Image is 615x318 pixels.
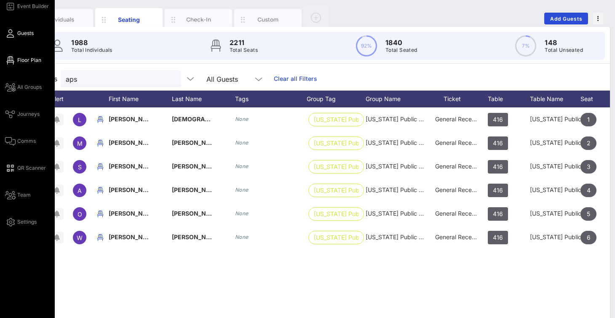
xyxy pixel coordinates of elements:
div: Last Name [172,91,235,107]
i: None [235,163,249,169]
span: [US_STATE] Public Service (APS) [366,163,457,170]
span: [US_STATE] Public Se… [314,137,358,150]
span: M [77,140,83,147]
div: Ticket [425,91,488,107]
span: [US_STATE] Public Se… [314,208,358,220]
span: [US_STATE] Public Service (APS) [366,210,457,217]
div: Individuals [41,16,78,24]
span: [PERSON_NAME] [172,163,222,170]
div: Custom [249,16,287,24]
span: Floor Plan [17,56,41,64]
p: Total Seats [230,46,258,54]
span: 4 [587,184,591,197]
div: All Guests [206,75,238,83]
span: General Reception [435,163,486,170]
a: Journeys [5,109,40,119]
span: All Groups [17,83,42,91]
span: 3 [587,160,591,174]
span: [US_STATE] Public Service (APS) [366,233,457,241]
i: None [235,210,249,216]
span: 416 [493,184,503,197]
span: 5 [587,207,590,221]
span: 416 [493,231,503,244]
span: General Reception [435,186,486,193]
span: [US_STATE] Public Service (APS) [366,115,457,123]
div: All Guests [201,70,269,87]
span: QR Scanner [17,164,46,172]
p: 2211 [230,37,258,48]
span: [US_STATE] Public Se… [314,231,358,244]
span: Team [17,191,31,199]
p: Total Individuals [71,46,112,54]
div: [US_STATE] Public Service [530,202,580,225]
span: [PERSON_NAME] [109,139,158,146]
p: Total Unseated [545,46,583,54]
div: Check-In [180,16,217,24]
a: Floor Plan [5,55,41,65]
span: W [77,234,83,241]
p: Total Seated [385,46,417,54]
span: 416 [493,136,503,150]
p: 1988 [71,37,112,48]
span: [PERSON_NAME] [172,210,222,217]
div: Alert [46,91,67,107]
span: S [78,163,82,171]
a: Comms [5,136,36,146]
div: Table Name [530,91,580,107]
span: [PERSON_NAME] [109,115,158,123]
a: QR Scanner [5,163,46,173]
span: 416 [493,160,503,174]
i: None [235,116,249,122]
span: [PERSON_NAME] [109,210,158,217]
span: [PERSON_NAME] [109,186,158,193]
span: General Reception [435,210,486,217]
div: [US_STATE] Public Service [530,107,580,131]
span: [PERSON_NAME] [172,233,222,241]
div: First Name [109,91,172,107]
span: [US_STATE] Public Se… [314,160,358,173]
span: [US_STATE] Public Service (APS) [366,139,457,146]
div: [US_STATE] Public Service [530,155,580,178]
span: 6 [587,231,591,244]
p: 148 [545,37,583,48]
span: 1 [587,113,590,126]
span: 2 [587,136,591,150]
i: None [235,234,249,240]
a: Event Builder [5,1,49,11]
span: General Reception [435,139,486,146]
span: O [78,211,82,218]
div: Tags [235,91,307,107]
span: L [78,116,81,123]
div: Seating [110,15,148,24]
a: All Groups [5,82,42,92]
span: Journeys [17,110,40,118]
span: 416 [493,207,503,221]
div: [US_STATE] Public Service [530,131,580,155]
span: [PERSON_NAME] [109,233,158,241]
i: None [235,187,249,193]
div: Table [488,91,530,107]
div: Group Name [366,91,425,107]
span: General Reception [435,233,486,241]
span: 416 [493,113,503,126]
span: General Reception [435,115,486,123]
span: [PERSON_NAME] [172,186,222,193]
span: [PERSON_NAME] [109,163,158,170]
p: 1840 [385,37,417,48]
span: Guests [17,29,34,37]
span: Settings [17,218,37,226]
span: [DEMOGRAPHIC_DATA] [172,115,238,123]
i: None [235,139,249,146]
span: Comms [17,137,36,145]
div: Group Tag [307,91,366,107]
a: Settings [5,217,37,227]
span: [PERSON_NAME] [172,139,222,146]
div: [US_STATE] Public Service [530,225,580,249]
span: [US_STATE] Public Se… [314,113,358,126]
a: Team [5,190,31,200]
a: Clear all Filters [274,74,317,83]
span: Event Builder [17,3,49,10]
span: [US_STATE] Public Service (APS) [366,186,457,193]
span: Add Guests [550,16,583,22]
span: A [78,187,82,194]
